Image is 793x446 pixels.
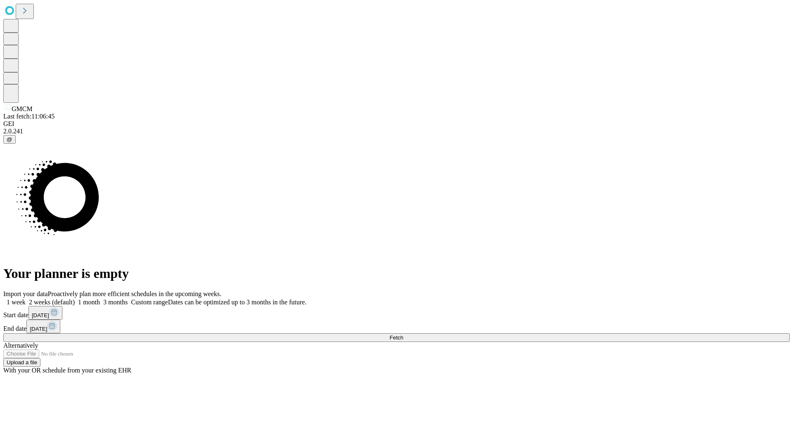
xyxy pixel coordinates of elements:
[3,342,38,349] span: Alternatively
[12,105,33,112] span: GMCM
[29,299,75,306] span: 2 weeks (default)
[78,299,100,306] span: 1 month
[32,312,49,318] span: [DATE]
[48,290,221,297] span: Proactively plan more efficient schedules in the upcoming weeks.
[26,320,60,333] button: [DATE]
[3,333,790,342] button: Fetch
[3,135,16,144] button: @
[3,266,790,281] h1: Your planner is empty
[3,320,790,333] div: End date
[3,306,790,320] div: Start date
[7,136,12,142] span: @
[3,367,131,374] span: With your OR schedule from your existing EHR
[7,299,26,306] span: 1 week
[28,306,62,320] button: [DATE]
[103,299,128,306] span: 3 months
[3,113,55,120] span: Last fetch: 11:06:45
[389,334,403,341] span: Fetch
[3,120,790,128] div: GEI
[168,299,306,306] span: Dates can be optimized up to 3 months in the future.
[3,358,40,367] button: Upload a file
[131,299,168,306] span: Custom range
[3,128,790,135] div: 2.0.241
[30,326,47,332] span: [DATE]
[3,290,48,297] span: Import your data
